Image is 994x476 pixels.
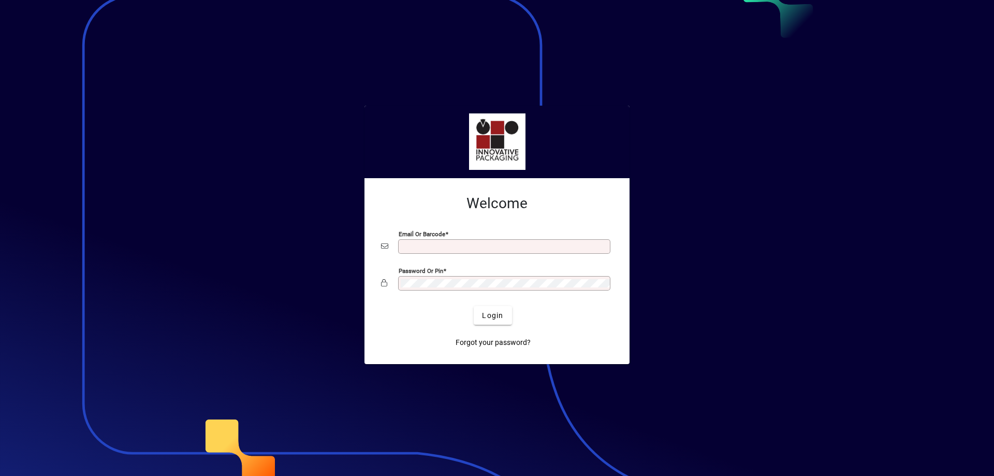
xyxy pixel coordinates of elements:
mat-label: Email or Barcode [399,230,445,238]
mat-label: Password or Pin [399,267,443,275]
a: Forgot your password? [451,333,535,352]
h2: Welcome [381,195,613,212]
span: Forgot your password? [456,337,531,348]
button: Login [474,306,511,325]
span: Login [482,310,503,321]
